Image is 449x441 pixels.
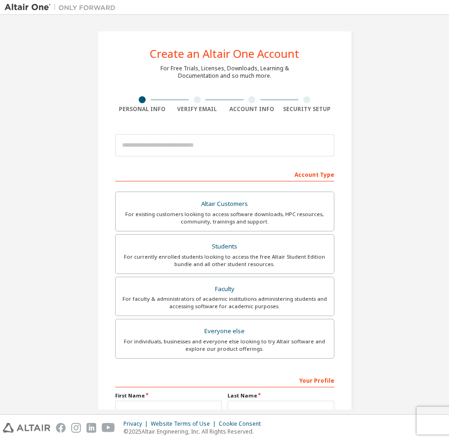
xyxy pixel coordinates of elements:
div: Website Terms of Use [151,420,219,428]
p: © 2025 Altair Engineering, Inc. All Rights Reserved. [123,428,266,435]
img: instagram.svg [71,423,81,433]
div: Students [121,240,328,253]
div: Altair Customers [121,198,328,211]
img: facebook.svg [56,423,66,433]
div: Privacy [123,420,151,428]
div: Account Type [115,167,334,181]
div: Personal Info [115,106,170,113]
label: Last Name [228,392,334,399]
div: For individuals, businesses and everyone else looking to try Altair software and explore our prod... [121,338,328,353]
div: Account Info [225,106,280,113]
div: For existing customers looking to access software downloads, HPC resources, community, trainings ... [121,211,328,225]
div: Faculty [121,283,328,296]
img: Altair One [5,3,120,12]
div: For currently enrolled students looking to access the free Altair Student Edition bundle and all ... [121,253,328,268]
div: Your Profile [115,373,334,387]
div: Verify Email [170,106,225,113]
div: For Free Trials, Licenses, Downloads, Learning & Documentation and so much more. [160,65,289,80]
div: Cookie Consent [219,420,266,428]
img: linkedin.svg [86,423,96,433]
div: Security Setup [279,106,334,113]
label: First Name [115,392,222,399]
div: Everyone else [121,325,328,338]
div: Create an Altair One Account [150,48,299,59]
img: youtube.svg [102,423,115,433]
div: For faculty & administrators of academic institutions administering students and accessing softwa... [121,295,328,310]
img: altair_logo.svg [3,423,50,433]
